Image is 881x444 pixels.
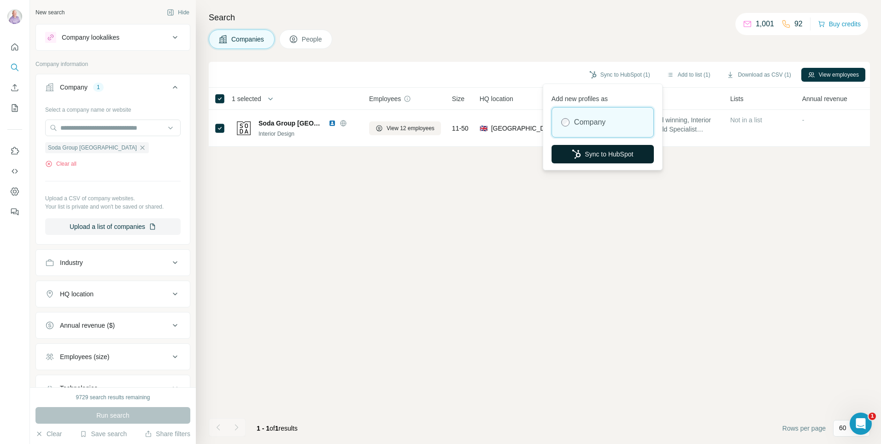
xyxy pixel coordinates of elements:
span: View 12 employees [387,124,435,132]
span: People [302,35,323,44]
button: Search [7,59,22,76]
div: Industry [60,258,83,267]
span: - [802,116,805,124]
div: Interior Design [258,130,358,138]
button: Feedback [7,204,22,220]
button: Hide [160,6,196,19]
span: Employees [369,94,401,103]
span: Soda Group [GEOGRAPHIC_DATA] [258,119,324,128]
span: Lists [730,94,744,103]
button: Quick start [7,39,22,55]
p: Add new profiles as [552,90,654,103]
span: Size [452,94,464,103]
button: Technologies [36,377,190,399]
button: Share filters [145,429,190,438]
button: Sync to HubSpot [552,145,654,163]
button: My lists [7,100,22,116]
span: Annual revenue [802,94,847,103]
p: 60 [839,423,846,432]
button: HQ location [36,283,190,305]
div: Select a company name or website [45,102,181,114]
button: View 12 employees [369,121,441,135]
div: New search [35,8,65,17]
span: HQ location [480,94,513,103]
button: Use Surfe API [7,163,22,180]
button: Save search [80,429,127,438]
iframe: Intercom live chat [850,413,872,435]
p: Upload a CSV of company websites. [45,194,181,203]
span: Soda Group [GEOGRAPHIC_DATA] [48,144,137,152]
span: [GEOGRAPHIC_DATA], [GEOGRAPHIC_DATA], [GEOGRAPHIC_DATA] [491,124,554,133]
button: Clear all [45,160,76,168]
button: Buy credits [818,18,861,30]
div: 9729 search results remaining [76,393,150,402]
button: Use Surfe on LinkedIn [7,143,22,159]
p: Your list is private and won't be saved or shared. [45,203,181,211]
p: 1,001 [756,18,774,30]
div: Company lookalikes [62,33,119,42]
img: Logo of Soda Group UK [236,121,251,136]
img: Avatar [7,9,22,24]
button: Enrich CSV [7,79,22,96]
img: LinkedIn logo [329,120,336,127]
button: Annual revenue ($) [36,314,190,336]
span: results [257,425,298,432]
div: Technologies [60,384,98,393]
button: Clear [35,429,62,438]
button: Download as CSV (1) [720,68,797,82]
button: Industry [36,252,190,274]
h4: Search [209,11,870,24]
button: Add to list (1) [660,68,717,82]
div: 1 [93,83,104,91]
button: Upload a list of companies [45,218,181,235]
div: Company [60,83,88,92]
button: Dashboard [7,183,22,200]
span: 🇬🇧 [480,124,487,133]
span: 11-50 [452,124,469,133]
span: 1 selected [232,94,261,103]
p: 92 [794,18,803,30]
span: 1 [869,413,876,420]
span: Rows per page [782,424,826,433]
span: Companies [231,35,265,44]
div: HQ location [60,289,94,299]
span: 1 - 1 [257,425,270,432]
div: Employees (size) [60,352,109,361]
label: Company [574,117,605,128]
button: Employees (size) [36,346,190,368]
button: Sync to HubSpot (1) [583,68,657,82]
span: of [270,425,275,432]
p: Company information [35,60,190,68]
button: Company1 [36,76,190,102]
button: Company lookalikes [36,26,190,48]
div: Annual revenue ($) [60,321,115,330]
span: 1 [275,425,279,432]
button: View employees [801,68,865,82]
span: Not in a list [730,116,762,124]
